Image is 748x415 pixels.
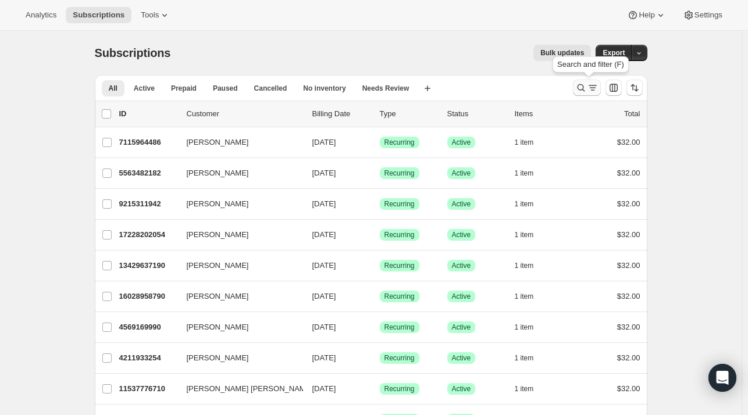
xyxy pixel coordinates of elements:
[171,84,197,93] span: Prepaid
[119,381,640,397] div: 11537776710[PERSON_NAME] [PERSON_NAME][DATE]SuccessRecurringSuccessActive1 item$32.00
[533,45,591,61] button: Bulk updates
[384,230,415,239] span: Recurring
[384,169,415,178] span: Recurring
[109,84,117,93] span: All
[119,288,640,305] div: 16028958790[PERSON_NAME][DATE]SuccessRecurringSuccessActive1 item$32.00
[187,108,303,120] p: Customer
[603,48,625,58] span: Export
[384,292,415,301] span: Recurring
[452,323,471,332] span: Active
[708,364,736,392] div: Open Intercom Messenger
[312,323,336,331] span: [DATE]
[119,137,177,148] p: 7115964486
[515,165,547,181] button: 1 item
[515,323,534,332] span: 1 item
[452,199,471,209] span: Active
[452,169,471,178] span: Active
[66,7,131,23] button: Subscriptions
[312,261,336,270] span: [DATE]
[187,383,313,395] span: [PERSON_NAME] [PERSON_NAME]
[187,321,249,333] span: [PERSON_NAME]
[617,323,640,331] span: $32.00
[95,46,171,59] span: Subscriptions
[213,84,238,93] span: Paused
[362,84,409,93] span: Needs Review
[617,199,640,208] span: $32.00
[180,164,296,183] button: [PERSON_NAME]
[515,227,547,243] button: 1 item
[187,291,249,302] span: [PERSON_NAME]
[380,108,438,120] div: Type
[617,384,640,393] span: $32.00
[515,353,534,363] span: 1 item
[452,353,471,363] span: Active
[447,108,505,120] p: Status
[119,350,640,366] div: 4211933254[PERSON_NAME][DATE]SuccessRecurringSuccessActive1 item$32.00
[119,260,177,271] p: 13429637190
[452,230,471,239] span: Active
[119,352,177,364] p: 4211933254
[187,167,249,179] span: [PERSON_NAME]
[515,257,547,274] button: 1 item
[694,10,722,20] span: Settings
[515,108,573,120] div: Items
[384,199,415,209] span: Recurring
[515,138,534,147] span: 1 item
[180,287,296,306] button: [PERSON_NAME]
[515,261,534,270] span: 1 item
[312,230,336,239] span: [DATE]
[119,108,177,120] p: ID
[119,165,640,181] div: 5563482182[PERSON_NAME][DATE]SuccessRecurringSuccessActive1 item$32.00
[312,292,336,300] span: [DATE]
[515,384,534,393] span: 1 item
[180,349,296,367] button: [PERSON_NAME]
[19,7,63,23] button: Analytics
[180,380,296,398] button: [PERSON_NAME] [PERSON_NAME]
[119,227,640,243] div: 17228202054[PERSON_NAME][DATE]SuccessRecurringSuccessActive1 item$32.00
[639,10,654,20] span: Help
[515,350,547,366] button: 1 item
[119,196,640,212] div: 9215311942[PERSON_NAME][DATE]SuccessRecurringSuccessActive1 item$32.00
[312,108,371,120] p: Billing Date
[515,199,534,209] span: 1 item
[180,256,296,275] button: [PERSON_NAME]
[187,198,249,210] span: [PERSON_NAME]
[119,257,640,274] div: 13429637190[PERSON_NAME][DATE]SuccessRecurringSuccessActive1 item$32.00
[119,167,177,179] p: 5563482182
[384,138,415,147] span: Recurring
[515,288,547,305] button: 1 item
[119,321,177,333] p: 4569169990
[617,353,640,362] span: $32.00
[515,134,547,151] button: 1 item
[134,84,155,93] span: Active
[254,84,287,93] span: Cancelled
[119,108,640,120] div: IDCustomerBilling DateTypeStatusItemsTotal
[617,261,640,270] span: $32.00
[303,84,345,93] span: No inventory
[676,7,729,23] button: Settings
[515,381,547,397] button: 1 item
[452,292,471,301] span: Active
[119,291,177,302] p: 16028958790
[384,384,415,393] span: Recurring
[312,199,336,208] span: [DATE]
[515,230,534,239] span: 1 item
[180,133,296,152] button: [PERSON_NAME]
[312,169,336,177] span: [DATE]
[617,138,640,146] span: $32.00
[180,195,296,213] button: [PERSON_NAME]
[119,198,177,210] p: 9215311942
[596,45,632,61] button: Export
[187,229,249,241] span: [PERSON_NAME]
[180,318,296,337] button: [PERSON_NAME]
[452,261,471,270] span: Active
[312,384,336,393] span: [DATE]
[119,319,640,335] div: 4569169990[PERSON_NAME][DATE]SuccessRecurringSuccessActive1 item$32.00
[626,80,643,96] button: Sort the results
[312,138,336,146] span: [DATE]
[515,169,534,178] span: 1 item
[119,134,640,151] div: 7115964486[PERSON_NAME][DATE]SuccessRecurringSuccessActive1 item$32.00
[187,352,249,364] span: [PERSON_NAME]
[620,7,673,23] button: Help
[573,80,601,96] button: Search and filter results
